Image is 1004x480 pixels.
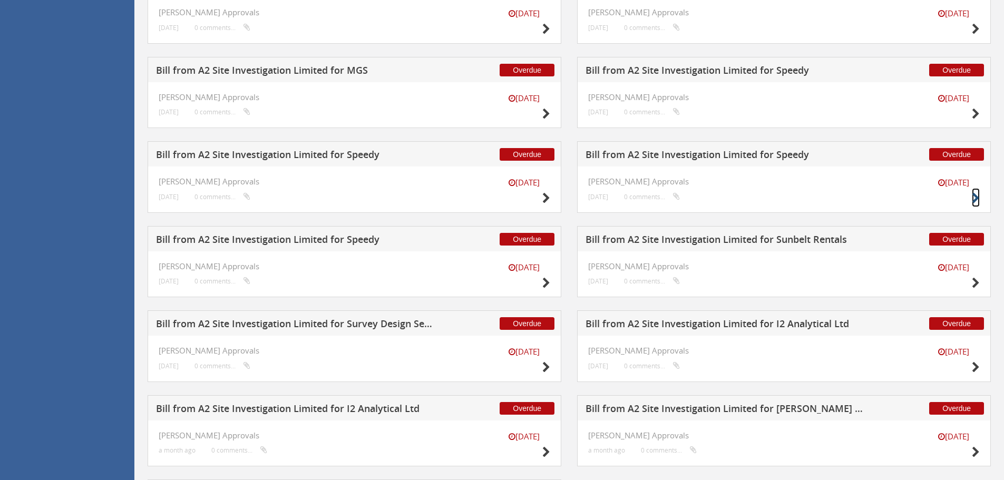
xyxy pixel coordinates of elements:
small: [DATE] [159,362,179,370]
small: [DATE] [498,346,550,357]
h4: [PERSON_NAME] Approvals [588,177,980,186]
h5: Bill from A2 Site Investigation Limited for I2 Analytical Ltd [586,319,863,332]
h4: [PERSON_NAME] Approvals [159,93,550,102]
small: 0 comments... [194,193,250,201]
small: [DATE] [927,8,980,19]
small: [DATE] [498,93,550,104]
small: [DATE] [927,346,980,357]
h4: [PERSON_NAME] Approvals [588,346,980,355]
small: [DATE] [588,362,608,370]
span: Overdue [929,317,984,330]
h5: Bill from A2 Site Investigation Limited for I2 Analytical Ltd [156,404,434,417]
h5: Bill from A2 Site Investigation Limited for Survey Design Services & Assoc Ltd [156,319,434,332]
h4: [PERSON_NAME] Approvals [588,262,980,271]
span: Overdue [500,233,554,246]
small: [DATE] [588,277,608,285]
small: [DATE] [498,177,550,188]
small: [DATE] [498,8,550,19]
small: 0 comments... [194,362,250,370]
small: [DATE] [927,177,980,188]
h4: [PERSON_NAME] Approvals [588,93,980,102]
small: a month ago [588,446,625,454]
h5: Bill from A2 Site Investigation Limited for Speedy [586,150,863,163]
h4: [PERSON_NAME] Approvals [159,8,550,17]
h4: [PERSON_NAME] Approvals [159,262,550,271]
small: [DATE] [588,108,608,116]
h5: Bill from A2 Site Investigation Limited for Speedy [156,234,434,248]
h4: [PERSON_NAME] Approvals [159,346,550,355]
small: [DATE] [927,93,980,104]
small: [DATE] [498,262,550,273]
span: Overdue [500,402,554,415]
small: [DATE] [159,108,179,116]
small: 0 comments... [624,108,680,116]
small: [DATE] [159,193,179,201]
small: [DATE] [588,24,608,32]
span: Overdue [929,148,984,161]
small: 0 comments... [624,193,680,201]
small: 0 comments... [211,446,267,454]
h5: Bill from A2 Site Investigation Limited for Speedy [156,150,434,163]
small: 0 comments... [194,24,250,32]
h5: Bill from A2 Site Investigation Limited for [PERSON_NAME] Drilling Ltd [586,404,863,417]
span: Overdue [929,64,984,76]
h5: Bill from A2 Site Investigation Limited for MGS [156,65,434,79]
small: 0 comments... [624,362,680,370]
small: a month ago [159,446,196,454]
small: [DATE] [588,193,608,201]
small: [DATE] [927,431,980,442]
small: 0 comments... [194,277,250,285]
h5: Bill from A2 Site Investigation Limited for Speedy [586,65,863,79]
span: Overdue [500,317,554,330]
small: 0 comments... [624,24,680,32]
span: Overdue [929,402,984,415]
small: 0 comments... [641,446,697,454]
small: [DATE] [159,277,179,285]
h4: [PERSON_NAME] Approvals [588,8,980,17]
span: Overdue [929,233,984,246]
h4: [PERSON_NAME] Approvals [159,177,550,186]
small: [DATE] [498,431,550,442]
small: 0 comments... [624,277,680,285]
h5: Bill from A2 Site Investigation Limited for Sunbelt Rentals [586,234,863,248]
small: [DATE] [159,24,179,32]
span: Overdue [500,148,554,161]
h4: [PERSON_NAME] Approvals [588,431,980,440]
span: Overdue [500,64,554,76]
h4: [PERSON_NAME] Approvals [159,431,550,440]
small: [DATE] [927,262,980,273]
small: 0 comments... [194,108,250,116]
